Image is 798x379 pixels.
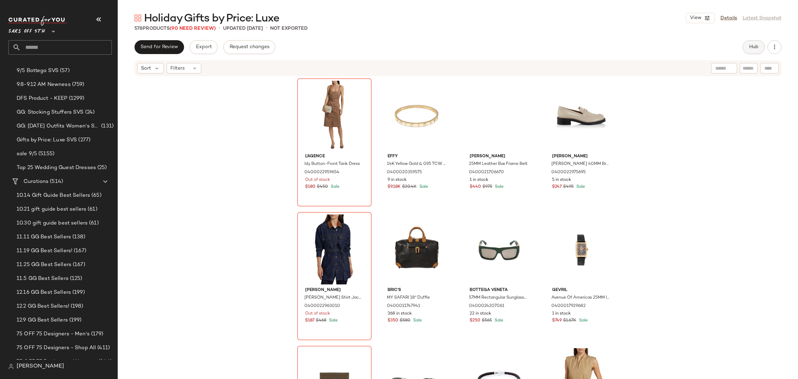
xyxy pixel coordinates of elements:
[229,44,269,50] span: Request changes
[90,192,101,200] span: (65)
[482,318,492,324] span: $565
[84,108,95,116] span: (24)
[68,95,85,103] span: (1299)
[17,150,37,158] span: sale 9/5
[328,318,338,323] span: Sale
[400,318,410,324] span: $580
[17,108,84,116] span: GG: Stocking Stuffers SVS
[17,289,71,297] span: 12.16 GG Best Sellers
[270,25,308,32] p: Not Exported
[59,67,70,75] span: (57)
[195,44,212,50] span: Export
[469,303,504,309] span: 0400024207061
[223,25,263,32] p: updated [DATE]
[304,161,360,167] span: Idy Button-Front Tank Dress
[17,344,96,352] span: 75 OFF 75 Designers - Shop All
[547,214,616,284] img: 0400017929682_BROWN
[17,81,71,89] span: 9.8-9.12 AM Newness
[470,153,528,160] span: [PERSON_NAME]
[387,161,445,167] span: 14K Yellow Gold & 0.95 TCW Diamond Bangle Bracelet
[144,12,279,26] span: Holiday Gifts by Price: Luxe
[563,318,576,324] span: $1.67K
[86,205,97,213] span: (61)
[552,177,571,183] span: 5 in stock
[17,95,68,103] span: DFS Product - KEEP
[552,287,611,293] span: Gevril
[134,40,184,54] button: Send for Review
[388,177,407,183] span: 9 in stock
[134,25,216,32] div: Products
[170,65,185,72] span: Filters
[97,358,112,366] span: (346)
[418,185,428,189] span: Sale
[266,24,267,33] span: •
[304,169,339,176] span: 0400022959654
[17,136,77,144] span: Gifts by Price: Luxe SVS
[464,81,534,151] img: 0400021706670_BROWN
[469,295,527,301] span: 57MM Rectangular Sunglasses
[8,16,67,26] img: cfy_white_logo.C9jOOHJF.svg
[749,44,759,50] span: Hub
[48,178,63,186] span: (514)
[17,205,86,213] span: 10.21 gift guide best sellers
[382,214,452,284] img: 0400011747941
[470,177,488,183] span: 1 in stock
[71,233,85,241] span: (138)
[387,295,430,301] span: MY SAFARI 18" Duffle
[223,40,275,54] button: Request changes
[552,318,562,324] span: $749
[305,318,314,324] span: $187
[8,364,14,369] img: svg%3e
[388,153,446,160] span: Effy
[96,164,107,172] span: (25)
[305,153,364,160] span: L'agence
[8,24,45,36] span: Saks OFF 5TH
[17,192,90,200] span: 10.14 Gift Guide Best Sellers
[551,161,610,167] span: [PERSON_NAME] 40MM Brushed Leather Stacked Heel Loafers
[17,358,97,366] span: 75 OFF 75 Designers- Women's
[329,185,339,189] span: Sale
[563,184,574,190] span: $495
[71,81,85,89] span: (759)
[304,295,363,301] span: [PERSON_NAME] Shirt Jacket
[90,330,104,338] span: (179)
[470,311,491,317] span: 22 in stock
[690,15,701,21] span: View
[96,344,110,352] span: (411)
[304,303,340,309] span: 0400022963010
[317,184,328,190] span: $450
[743,40,765,54] button: Hub
[470,287,528,293] span: Bottega Veneta
[17,247,72,255] span: 11.19 GG Best Sellers!
[88,219,99,227] span: (61)
[17,122,100,130] span: GG: [DATE] Outfits Women's SVS
[68,316,82,324] span: (199)
[316,318,326,324] span: $468
[305,177,330,183] span: Out of stock
[72,247,86,255] span: (167)
[300,214,369,284] img: 0400022963010_INDIGORINSE
[402,184,417,190] span: $20.4K
[305,184,316,190] span: $180
[170,26,216,31] span: (90 Need Review)
[547,81,616,151] img: 0400022975695_DUNE
[189,40,218,54] button: Export
[17,67,59,75] span: 9/5 Bottega SVS
[686,13,715,23] button: View
[17,275,69,283] span: 11.5 GG Best Sellers
[69,275,82,283] span: (125)
[17,233,71,241] span: 11.11 GG Best Sellers
[387,303,420,309] span: 0400011747941
[578,318,588,323] span: Sale
[720,15,737,22] a: Details
[71,289,85,297] span: (199)
[552,311,571,317] span: 1 in stock
[141,65,151,72] span: Sort
[17,261,71,269] span: 11.25 GG Best Sellers
[388,184,401,190] span: $9.18K
[17,302,69,310] span: 12.2 GG Best Sellers!
[134,15,141,21] img: svg%3e
[300,81,369,151] img: 0400022959654_CHOCOLATEMALT
[551,303,586,309] span: 0400017929682
[219,24,220,33] span: •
